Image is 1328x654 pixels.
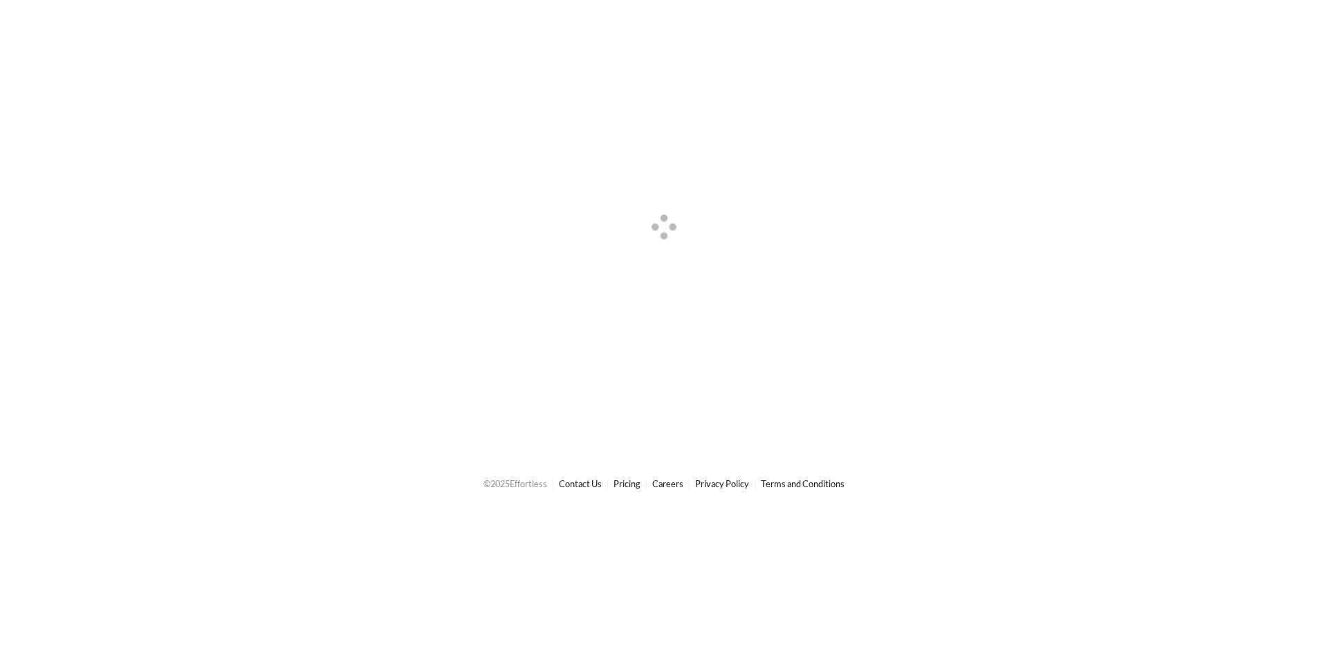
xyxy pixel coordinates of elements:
[614,478,640,489] a: Pricing
[695,478,749,489] a: Privacy Policy
[761,478,845,489] a: Terms and Conditions
[483,478,547,489] span: © 2025 Effortless
[559,478,602,489] a: Contact Us
[652,478,683,489] a: Careers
